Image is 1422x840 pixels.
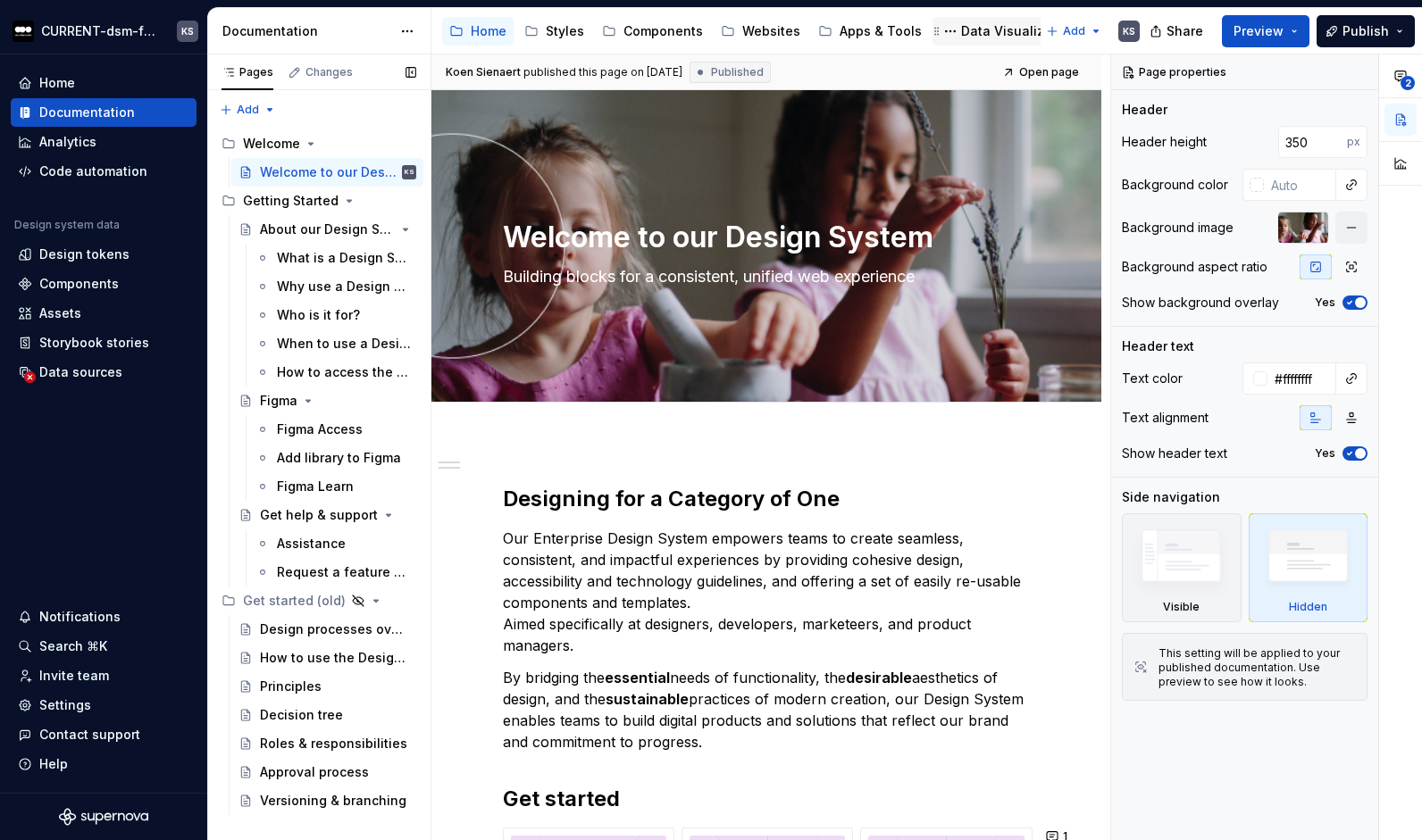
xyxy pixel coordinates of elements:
div: Home [471,22,506,40]
div: Welcome to our Design System [260,163,398,181]
div: Components [39,275,119,293]
a: Why use a Design System? [248,272,423,301]
div: Background color [1122,176,1228,194]
div: When to use a Design System? [277,335,413,353]
div: Welcome [214,129,423,158]
div: How to access the Design System? [277,363,413,381]
div: Design system data [14,218,120,232]
a: Apps & Tools [811,17,929,46]
span: Add [237,103,259,117]
div: Documentation [39,104,135,121]
div: Figma [260,392,297,410]
a: Home [11,69,197,97]
h2: Get started [503,785,1030,813]
div: Getting Started [214,187,423,215]
div: Home [39,74,75,92]
button: Share [1141,15,1215,47]
a: Assets [11,299,197,328]
div: Header height [1122,133,1207,151]
div: CURRENT-dsm-firmenich [41,22,155,40]
p: px [1347,135,1360,149]
div: Components [623,22,703,40]
div: Assistance [277,535,346,553]
span: Preview [1234,22,1284,40]
a: Supernova Logo [59,808,148,826]
button: CURRENT-dsm-firmenichKS [4,12,204,50]
div: Storybook stories [39,334,149,352]
div: published this page on [DATE] [523,65,682,79]
div: Header [1122,101,1167,119]
h2: Designing for a Category of One [503,485,1030,513]
div: Welcome [243,135,300,153]
p: By bridging the needs of functionality, the aesthetics of design, and the practices of modern cre... [503,667,1030,753]
a: Websites [714,17,807,46]
div: Header text [1122,337,1194,355]
div: Request a feature or report an issue [277,563,413,581]
div: Principles [260,678,322,695]
a: Approval process [231,758,423,786]
div: This setting will be applied to your published documentation. Use preview to see how it looks. [1159,646,1356,689]
div: Get help & support [260,506,378,524]
div: Settings [39,696,91,714]
button: Add [1041,19,1108,44]
div: Changes [305,65,353,79]
input: Auto [1267,362,1336,395]
a: Invite team [11,661,197,690]
button: Contact support [11,720,197,749]
button: Publish [1317,15,1415,47]
button: Add [214,97,281,122]
div: Show header text [1122,445,1227,462]
button: Help [11,750,197,778]
div: Who is it for? [277,306,360,324]
a: How to access the Design System? [248,358,423,387]
div: Design tokens [39,245,130,263]
div: About our Design System [260,220,395,238]
div: Decision tree [260,706,343,724]
div: Versioning & branching [260,792,406,810]
div: Documentation [222,22,391,40]
a: Request a feature or report an issue [248,558,423,586]
div: Show background overlay [1122,294,1279,312]
div: Page tree [442,13,1037,49]
a: Decision tree [231,701,423,729]
div: Add library to Figma [277,449,401,467]
a: Data sources [11,358,197,387]
div: Data sources [39,363,122,381]
span: Share [1167,22,1203,40]
div: Invite team [39,667,109,685]
a: Welcome to our Design SystemKS [231,158,423,187]
a: Add library to Figma [248,444,423,472]
a: Data Visualization [933,17,1083,46]
div: Background image [1122,219,1234,237]
a: Design tokens [11,240,197,269]
div: Figma Access [277,420,363,438]
div: KS [405,163,414,181]
a: Who is it for? [248,301,423,329]
div: Visible [1122,513,1242,622]
textarea: Building blocks for a consistent, unified web experience [499,262,1026,291]
a: Home [442,17,514,46]
div: Styles [546,22,584,40]
span: Add [1063,24,1085,38]
div: How to use the Design System [260,649,407,667]
strong: desirable [846,669,912,686]
a: Figma [231,387,423,415]
div: KS [181,24,194,38]
a: Versioning & branching [231,786,423,815]
label: Yes [1315,446,1335,461]
div: Data Visualization [961,22,1076,40]
input: Auto [1264,169,1336,201]
div: Assets [39,304,81,322]
div: Hidden [1289,600,1327,614]
a: About our Design System [231,215,423,244]
p: Our Enterprise Design System empowers teams to create seamless, consistent, and impactful experie... [503,528,1030,656]
span: Koen Sienaert [446,65,521,79]
button: Preview [1222,15,1309,47]
a: Design processes overview [231,615,423,644]
div: Visible [1163,600,1200,614]
a: Analytics [11,128,197,156]
a: Styles [517,17,591,46]
strong: essential [605,669,670,686]
div: Hidden [1249,513,1368,622]
div: Background aspect ratio [1122,258,1267,276]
